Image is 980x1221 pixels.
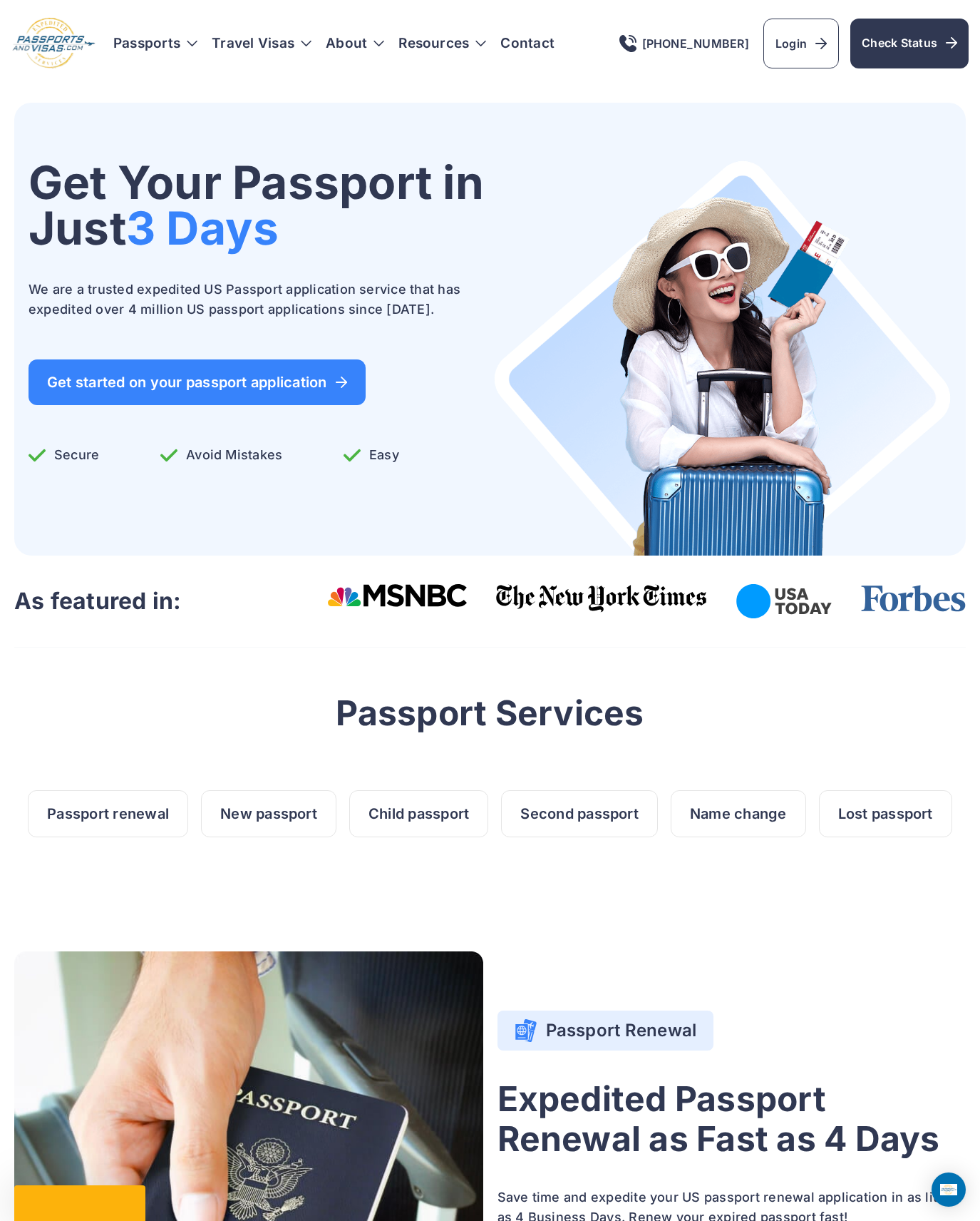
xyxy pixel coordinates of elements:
[619,35,749,52] a: [PHONE_NUMBER]
[819,790,952,837] a: Lost passport
[496,584,708,613] img: The New York Times
[497,1079,966,1159] h2: Expedited Passport Renewal as Fast as 4 Days
[29,160,485,251] h1: Get Your Passport in Just
[862,34,957,51] span: Check Status
[126,200,279,255] span: 3 Days
[28,790,188,837] a: Passport renewal
[860,584,966,613] img: Forbes
[763,19,839,68] a: Login
[736,584,832,618] img: USA Today
[500,36,555,51] a: Contact
[515,1019,697,1042] h4: Passport Renewal
[201,790,336,837] a: New passport
[29,445,99,465] p: Secure
[113,36,197,51] h3: Passports
[775,35,827,52] span: Login
[932,1173,966,1207] div: Open Intercom Messenger
[14,587,182,615] h3: As featured in:
[344,445,399,465] p: Easy
[326,36,367,51] a: About
[212,36,311,51] h3: Travel Visas
[327,584,468,607] img: Msnbc
[47,375,347,389] span: Get started on your passport application
[14,693,966,733] h2: Passport Services
[160,445,282,465] p: Avoid Mistakes
[11,17,96,70] img: Logo
[398,36,486,51] h3: Resources
[671,790,806,837] a: Name change
[493,160,952,556] img: Where can I get a Passport Near Me?
[501,790,658,837] a: Second passport
[850,19,969,68] a: Check Status
[349,790,488,837] a: Child passport
[29,280,485,320] p: We are a trusted expedited US Passport application service that has expedited over 4 million US p...
[29,359,366,405] a: Get started on your passport application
